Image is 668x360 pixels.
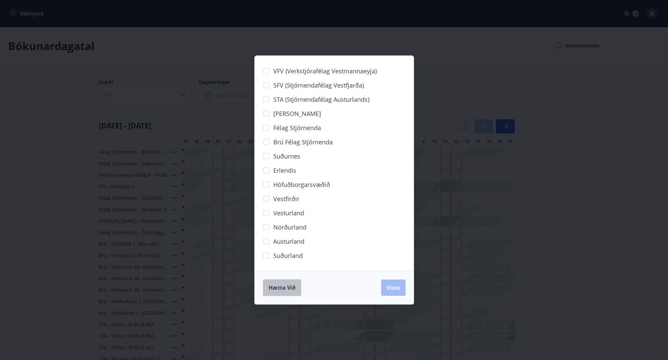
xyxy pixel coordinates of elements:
span: [PERSON_NAME] [273,109,321,118]
span: Höfuðborgarsvæðið [273,180,330,189]
span: Austurland [273,237,304,246]
span: STA (Stjórnendafélag Austurlands) [273,95,369,104]
span: Félag stjórnenda [273,123,321,132]
span: Norðurland [273,223,306,232]
span: Vestfirðir [273,194,299,203]
span: VFV (Verkstjórafélag Vestmannaeyja) [273,67,377,75]
span: Vesturland [273,209,304,217]
span: Suðurland [273,251,303,260]
span: SFV (Stjórnendafélag Vestfjarða) [273,81,364,90]
span: Suðurnes [273,152,300,161]
button: Hætta við [263,279,301,296]
span: Brú félag stjórnenda [273,138,333,146]
span: Hætta við [269,284,296,291]
span: Erlendis [273,166,296,175]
